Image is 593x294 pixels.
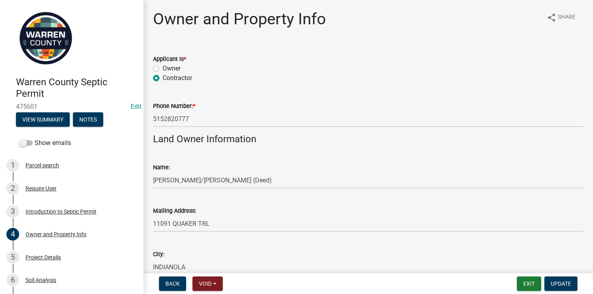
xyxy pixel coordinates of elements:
div: Owner and Property Info [26,231,86,237]
span: Back [165,280,180,287]
button: Update [544,276,577,291]
div: Soil Analysis [26,277,56,283]
button: shareShare [540,10,582,25]
button: Back [159,276,186,291]
wm-modal-confirm: Summary [16,117,70,123]
label: Mailing Address: [153,208,196,214]
button: Notes [73,112,103,127]
div: 4 [6,228,19,241]
label: City: [153,252,164,257]
label: Phone Number: [153,104,195,109]
h4: Land Owner Information [153,133,583,145]
div: 5 [6,251,19,264]
div: Introduction to Septic Permit [26,209,96,214]
div: 6 [6,274,19,286]
span: 475601 [16,103,128,110]
div: 3 [6,205,19,218]
div: Require User [26,186,57,191]
span: Share [558,13,575,22]
label: Show emails [19,138,71,148]
a: Edit [131,103,141,110]
wm-modal-confirm: Edit Application Number [131,103,141,110]
label: Contractor [163,73,192,83]
img: Warren County, Iowa [16,8,76,68]
label: Applicant Is [153,57,186,62]
button: Void [192,276,223,291]
button: Exit [517,276,541,291]
div: Parcel search [26,163,59,168]
i: share [547,13,556,22]
wm-modal-confirm: Notes [73,117,103,123]
label: Owner [163,64,181,73]
h1: Owner and Property Info [153,10,326,29]
span: Update [551,280,571,287]
h4: Warren County Septic Permit [16,76,137,100]
span: Void [199,280,212,287]
label: Name: [153,165,170,171]
button: View Summary [16,112,70,127]
div: Project Details [26,255,61,260]
div: 2 [6,182,19,195]
div: 1 [6,159,19,172]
